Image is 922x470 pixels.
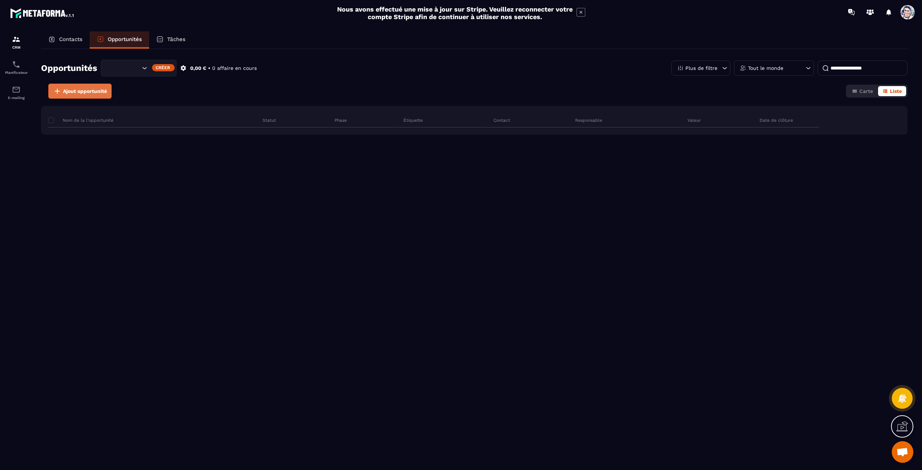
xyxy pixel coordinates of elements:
img: logo [10,6,75,19]
p: CRM [2,45,31,49]
a: schedulerschedulerPlanificateur [2,55,31,80]
div: Search for option [101,60,176,76]
p: • [208,65,210,72]
p: Contact [493,117,510,123]
p: 0,00 € [190,65,206,72]
img: scheduler [12,60,21,69]
input: Search for option [107,64,140,72]
span: Carte [859,88,873,94]
p: Tâches [167,36,185,42]
p: Nom de la l'opportunité [48,117,113,123]
button: Liste [878,86,906,96]
a: Opportunités [90,31,149,49]
a: Contacts [41,31,90,49]
button: Ajout opportunité [48,84,112,99]
p: Date de clôture [760,117,793,123]
a: emailemailE-mailing [2,80,31,105]
p: Responsable [575,117,602,123]
p: Valeur [688,117,701,123]
span: Ajout opportunité [63,88,107,95]
div: Créer [152,64,175,71]
p: Phase [335,117,347,123]
img: formation [12,35,21,44]
a: Tâches [149,31,193,49]
a: formationformationCRM [2,30,31,55]
p: Opportunités [108,36,142,42]
p: Contacts [59,36,82,42]
p: Tout le monde [748,66,783,71]
p: Étiquette [403,117,423,123]
span: Liste [890,88,902,94]
a: Ouvrir le chat [892,441,913,463]
p: 0 affaire en cours [212,65,257,72]
p: Planificateur [2,71,31,75]
img: email [12,85,21,94]
h2: Nous avons effectué une mise à jour sur Stripe. Veuillez reconnecter votre compte Stripe afin de ... [337,5,573,21]
button: Carte [847,86,877,96]
h2: Opportunités [41,61,97,75]
p: Statut [263,117,276,123]
p: Plus de filtre [685,66,717,71]
p: E-mailing [2,96,31,100]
